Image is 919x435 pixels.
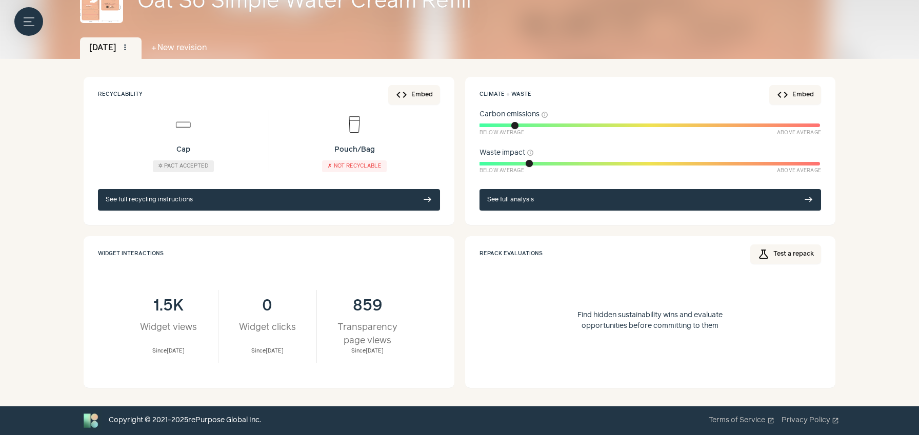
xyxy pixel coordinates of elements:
[229,321,306,334] div: Widget clicks
[832,417,839,424] span: open_in_new
[130,321,207,334] div: Widget views
[150,45,157,52] span: add
[328,321,408,348] div: Transparency page views
[480,189,822,211] a: See full analysis east
[158,163,208,169] span: ✲ Pact accepted
[118,40,132,55] button: more_vert
[480,129,524,137] span: Below Average
[777,167,821,175] span: Above Average
[769,85,821,105] button: codeEmbed
[176,144,190,155] p: Cap
[328,347,408,356] div: Since [DATE]
[527,149,534,156] button: info
[80,410,102,431] img: Bluebird logo
[340,110,369,139] img: Pouch/Bag icon
[709,415,774,426] a: Terms of Serviceopen_in_new
[121,43,130,52] span: more_vert
[480,167,524,175] span: Below Average
[564,310,736,332] p: Find hidden sustainability wins and evaluate opportunities before committing to them
[541,111,548,118] button: info
[130,347,207,356] div: Since [DATE]
[782,415,840,426] a: Privacy Policyopen_in_new
[480,148,525,158] span: Waste impact
[423,195,432,204] span: east
[142,37,216,59] button: addNew revision
[98,84,143,106] div: Recyclability
[328,297,408,315] div: 859
[776,89,789,101] span: code
[388,85,440,105] button: codeEmbed
[130,297,207,315] div: 1.5K
[80,37,142,59] div: [DATE]
[229,297,306,315] div: 0
[757,248,770,260] span: science
[334,144,375,155] p: Pouch/Bag
[109,415,261,426] div: Copyright © 2021- 2025 rePurpose Global Inc.
[480,243,543,265] div: Repack evaluations
[750,244,821,264] a: scienceTest a repack
[169,110,197,139] img: Cap icon
[328,163,382,169] span: ✗ Not recyclable
[229,347,306,356] div: Since [DATE]
[804,195,813,204] span: east
[480,84,531,106] div: Climate + waste
[777,129,821,137] span: Above Average
[395,89,408,101] span: code
[767,417,774,424] span: open_in_new
[480,109,540,120] span: Carbon emissions
[98,189,440,211] a: See full recycling instructions east
[98,243,440,265] div: Widget Interactions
